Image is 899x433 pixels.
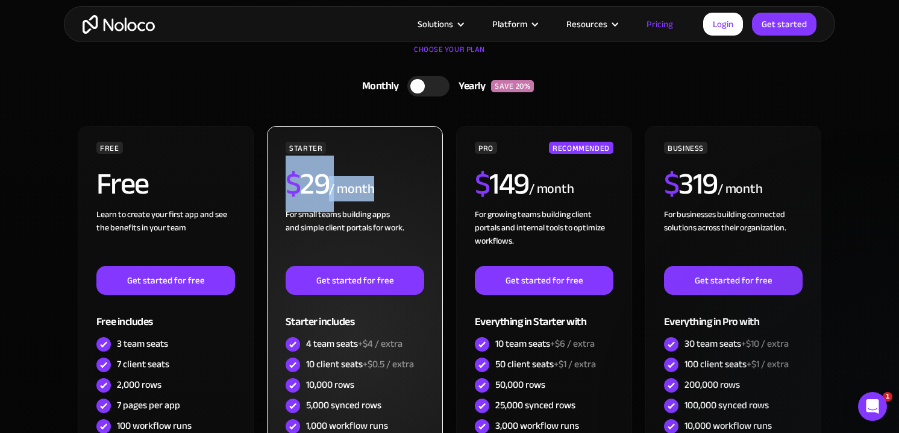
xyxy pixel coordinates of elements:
a: Pricing [631,16,688,32]
div: Learn to create your first app and see the benefits in your team ‍ [96,208,235,266]
a: Get started for free [286,266,424,295]
div: CHOOSE YOUR PLAN [76,40,823,71]
a: Get started for free [664,266,803,295]
div: BUSINESS [664,142,707,154]
div: 2,000 rows [117,378,161,391]
div: 5,000 synced rows [306,399,381,412]
a: home [83,15,155,34]
div: Platform [477,16,551,32]
div: Free includes [96,295,235,334]
h2: Free [96,169,149,199]
div: 50,000 rows [495,378,545,391]
div: For businesses building connected solutions across their organization. ‍ [664,208,803,266]
div: SAVE 20% [491,80,534,92]
div: For growing teams building client portals and internal tools to optimize workflows. [475,208,613,266]
div: Resources [551,16,631,32]
span: 1 [883,392,892,402]
span: +$10 / extra [741,335,789,353]
div: 100,000 synced rows [684,399,769,412]
h2: 319 [664,169,718,199]
a: Get started [752,13,816,36]
span: +$4 / extra [358,335,403,353]
div: STARTER [286,142,326,154]
div: 10,000 rows [306,378,354,391]
div: 3,000 workflow runs [495,419,579,432]
div: 1,000 workflow runs [306,419,388,432]
div: 3 team seats [117,337,168,350]
div: Resources [566,16,607,32]
div: RECOMMENDED [549,142,613,154]
div: Open Intercom Messenger [858,392,887,421]
div: Everything in Pro with [664,295,803,334]
div: 100 client seats [684,358,789,371]
div: 50 client seats [495,358,596,371]
div: 4 team seats [306,337,403,350]
div: / month [718,180,763,199]
span: +$1 / extra [747,355,789,373]
div: Yearly [449,77,491,95]
a: Get started for free [475,266,613,295]
div: 10 team seats [495,337,595,350]
div: / month [529,180,574,199]
div: 10 client seats [306,358,414,371]
div: 200,000 rows [684,378,740,391]
div: Everything in Starter with [475,295,613,334]
a: Get started for free [96,266,235,295]
div: FREE [96,142,123,154]
div: 7 pages per app [117,399,180,412]
h2: 149 [475,169,529,199]
div: For small teams building apps and simple client portals for work. ‍ [286,208,424,266]
div: 30 team seats [684,337,789,350]
div: PRO [475,142,497,154]
div: 100 workflow runs [117,419,192,432]
span: $ [664,156,679,212]
h2: 29 [286,169,330,199]
div: 25,000 synced rows [495,399,575,412]
div: Platform [492,16,527,32]
span: +$0.5 / extra [363,355,414,373]
div: / month [329,180,374,199]
div: Solutions [418,16,453,32]
a: Login [703,13,743,36]
span: $ [475,156,490,212]
div: Monthly [347,77,408,95]
span: +$1 / extra [554,355,596,373]
span: +$6 / extra [550,335,595,353]
span: $ [286,156,301,212]
div: Starter includes [286,295,424,334]
div: 10,000 workflow runs [684,419,772,432]
div: 7 client seats [117,358,169,371]
div: Solutions [403,16,477,32]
